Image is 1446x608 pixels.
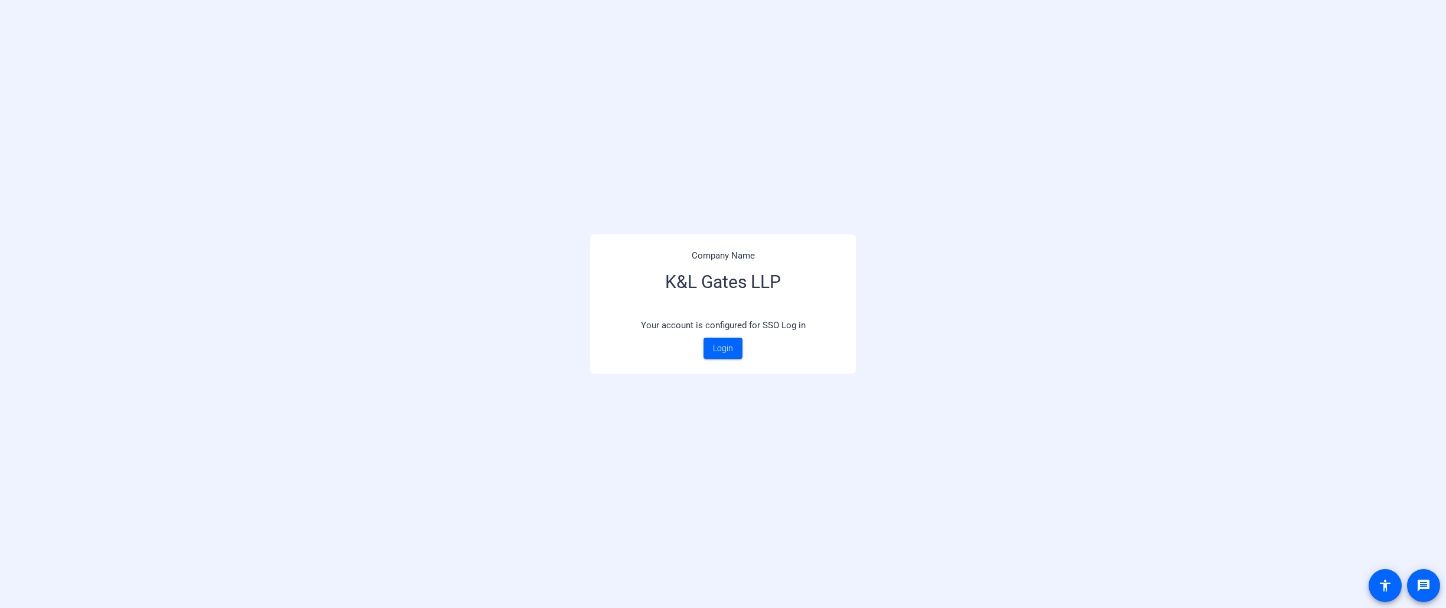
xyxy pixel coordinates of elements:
[605,249,841,263] p: Company Name
[1416,578,1431,593] mat-icon: message
[605,263,841,313] h3: K&L Gates LLP
[1378,578,1392,593] mat-icon: accessibility
[704,338,742,359] a: Login
[713,342,733,355] span: Login
[605,313,841,338] p: Your account is configured for SSO Log in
